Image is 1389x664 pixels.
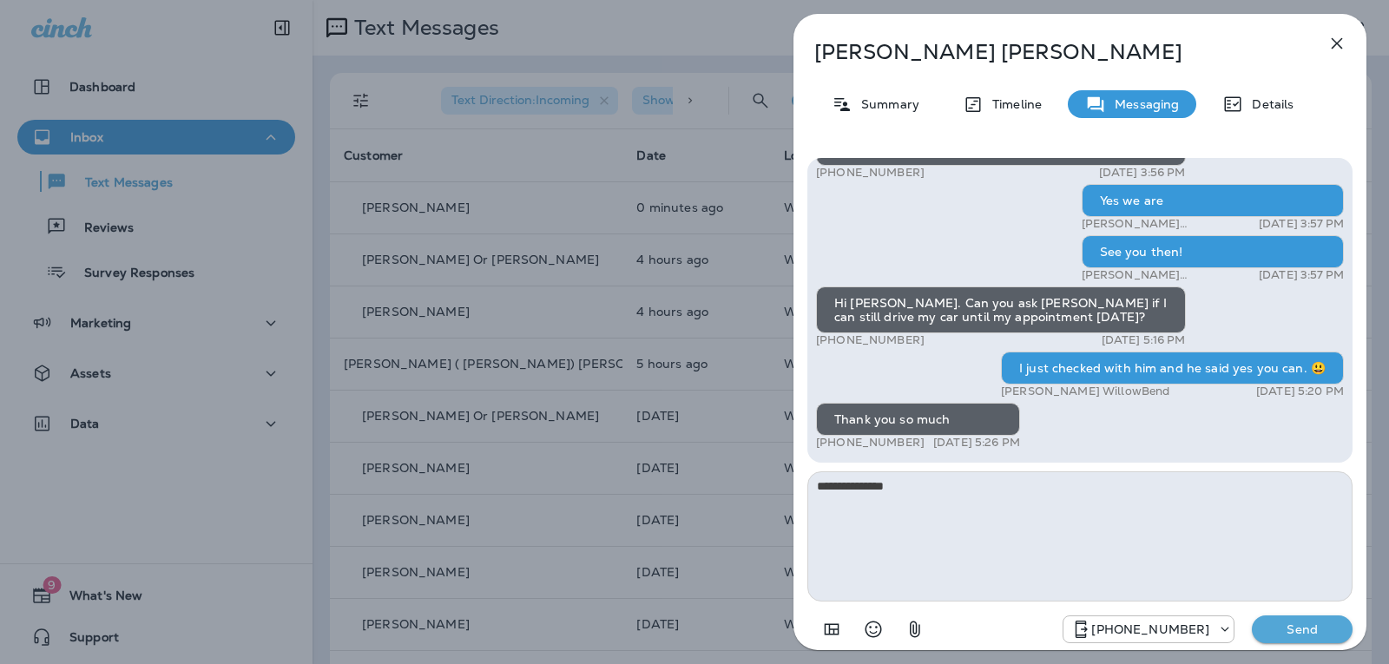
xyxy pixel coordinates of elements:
[1082,235,1344,268] div: See you then!
[1256,385,1344,398] p: [DATE] 5:20 PM
[1082,184,1344,217] div: Yes we are
[856,612,891,647] button: Select an emoji
[814,612,849,647] button: Add in a premade template
[1063,619,1234,640] div: +1 (813) 497-4455
[816,333,925,347] p: [PHONE_NUMBER]
[1259,268,1344,282] p: [DATE] 3:57 PM
[984,97,1042,111] p: Timeline
[1266,621,1339,637] p: Send
[1091,622,1209,636] p: [PHONE_NUMBER]
[814,40,1288,64] p: [PERSON_NAME] [PERSON_NAME]
[933,436,1020,450] p: [DATE] 5:26 PM
[1102,333,1186,347] p: [DATE] 5:16 PM
[1082,217,1239,231] p: [PERSON_NAME] WillowBend
[1259,217,1344,231] p: [DATE] 3:57 PM
[1106,97,1179,111] p: Messaging
[816,403,1020,436] div: Thank you so much
[816,436,925,450] p: [PHONE_NUMBER]
[1001,352,1344,385] div: I just checked with him and he said yes you can. 😃
[1001,385,1169,398] p: [PERSON_NAME] WillowBend
[1252,615,1353,643] button: Send
[1082,268,1239,282] p: [PERSON_NAME] WillowBend
[816,286,1186,333] div: Hi [PERSON_NAME]. Can you ask [PERSON_NAME] if I can still drive my car until my appointment [DATE]?
[1243,97,1294,111] p: Details
[816,166,925,180] p: [PHONE_NUMBER]
[852,97,919,111] p: Summary
[1099,166,1186,180] p: [DATE] 3:56 PM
